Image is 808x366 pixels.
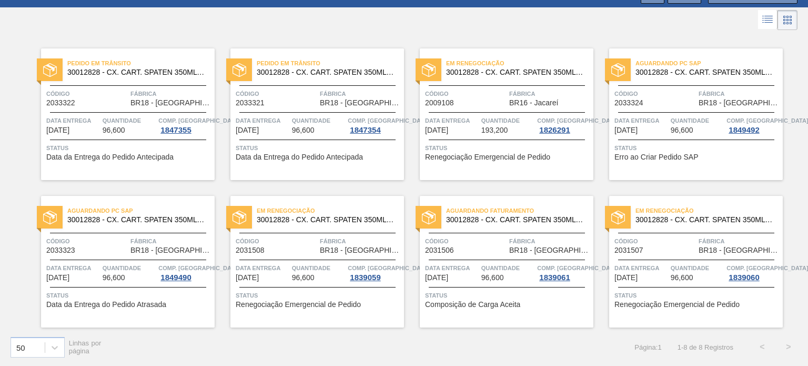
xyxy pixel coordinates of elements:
a: Comp. [GEOGRAPHIC_DATA]1839060 [726,263,780,282]
span: 30012828 - CX. CART. SPATEN 350ML C12 429 [67,216,206,224]
span: Código [46,88,128,99]
span: Código [236,88,317,99]
img: status [611,211,625,224]
span: Quantidade [671,115,724,126]
a: Comp. [GEOGRAPHIC_DATA]1849490 [158,263,212,282]
img: status [233,63,246,77]
span: Quantidade [481,115,535,126]
a: statusAguardando PC SAP30012828 - CX. CART. SPATEN 350ML C12 429Código2033324FábricaBR18 - [GEOGR... [593,48,783,180]
span: Data da Entrega do Pedido Atrasada [46,301,166,309]
span: Código [425,236,507,246]
span: 04/10/2025 [236,126,259,134]
span: Data entrega [46,263,100,273]
span: 2033322 [46,99,75,107]
span: Data entrega [236,115,289,126]
span: BR18 - Pernambuco [699,99,780,107]
span: Data da Entrega do Pedido Antecipada [236,153,363,161]
span: Composição de Carga Aceita [425,301,520,309]
span: Renegociação Emergencial de Pedido [236,301,361,309]
span: 2033324 [614,99,643,107]
span: BR18 - Pernambuco [130,99,212,107]
img: status [43,211,57,224]
span: Pedido em Trânsito [67,58,215,68]
a: statusAguardando Faturamento30012828 - CX. CART. SPATEN 350ML C12 429Código2031506FábricaBR18 - [... [404,196,593,328]
span: 96,600 [671,126,693,134]
span: Comp. Carga [726,115,808,126]
span: Data entrega [614,263,668,273]
span: 96,600 [671,274,693,282]
div: 1847354 [348,126,382,134]
span: Data entrega [425,115,479,126]
a: statusPedido em Trânsito30012828 - CX. CART. SPATEN 350ML C12 429Código2033322FábricaBR18 - [GEOG... [25,48,215,180]
span: Quantidade [292,115,346,126]
span: 96,600 [103,126,125,134]
span: Status [46,143,212,153]
div: Visão em Cards [777,10,797,30]
span: BR18 - Pernambuco [699,246,780,254]
span: 1 - 8 de 8 Registros [678,343,733,351]
span: 30012828 - CX. CART. SPATEN 350ML C12 429 [635,68,774,76]
span: Data entrega [236,263,289,273]
span: Quantidade [481,263,535,273]
span: 31/10/2025 [614,126,638,134]
span: Comp. Carga [726,263,808,273]
span: Data da Entrega do Pedido Antecipada [46,153,174,161]
span: Renegociação Emergencial de Pedido [614,301,740,309]
span: Fábrica [320,88,401,99]
img: status [233,211,246,224]
span: Aguardando PC SAP [635,58,783,68]
span: Status [614,143,780,153]
span: 96,600 [481,274,504,282]
a: statusPedido em Trânsito30012828 - CX. CART. SPATEN 350ML C12 429Código2033321FábricaBR18 - [GEOG... [215,48,404,180]
div: 1826291 [537,126,572,134]
span: 01/11/2025 [46,274,69,282]
span: BR18 - Pernambuco [509,246,591,254]
span: Pedido em Trânsito [257,58,404,68]
div: 1839060 [726,273,761,282]
div: 1847355 [158,126,193,134]
span: Em renegociação [446,58,593,68]
span: 2031507 [614,246,643,254]
span: BR18 - Pernambuco [130,246,212,254]
span: Comp. Carga [158,115,240,126]
span: 96,600 [103,274,125,282]
span: BR16 - Jacareí [509,99,558,107]
span: Fábrica [699,236,780,246]
span: 30012828 - CX. CART. SPATEN 350ML C12 429 [257,216,396,224]
span: Quantidade [103,263,156,273]
div: 1849490 [158,273,193,282]
span: Em renegociação [635,205,783,216]
a: statusEm renegociação30012828 - CX. CART. SPATEN 350ML C12 429Código2031507FábricaBR18 - [GEOGRAP... [593,196,783,328]
span: 30012828 - CX. CART. SPATEN 350ML C12 429 [257,68,396,76]
span: Quantidade [292,263,346,273]
a: Comp. [GEOGRAPHIC_DATA]1847354 [348,115,401,134]
a: Comp. [GEOGRAPHIC_DATA]1826291 [537,115,591,134]
span: Código [46,236,128,246]
span: Fábrica [130,88,212,99]
button: < [749,334,775,360]
span: 30012828 - CX. CART. SPATEN 350ML C12 429 [446,216,585,224]
span: Comp. Carga [348,263,429,273]
div: 1839059 [348,273,382,282]
div: 1849492 [726,126,761,134]
span: Quantidade [103,115,156,126]
a: Comp. [GEOGRAPHIC_DATA]1839059 [348,263,401,282]
span: Linhas por página [69,339,102,355]
span: 10/11/2025 [236,274,259,282]
span: 2031506 [425,246,454,254]
span: BR18 - Pernambuco [320,246,401,254]
span: Código [425,88,507,99]
img: status [611,63,625,77]
span: 04/10/2025 [46,126,69,134]
span: Data entrega [46,115,100,126]
span: Aguardando PC SAP [67,205,215,216]
span: Status [236,290,401,301]
span: Comp. Carga [537,263,619,273]
span: 193,200 [481,126,508,134]
div: 1839061 [537,273,572,282]
a: Comp. [GEOGRAPHIC_DATA]1847355 [158,115,212,134]
span: Comp. Carga [348,115,429,126]
img: status [43,63,57,77]
span: Status [425,143,591,153]
span: Status [614,290,780,301]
